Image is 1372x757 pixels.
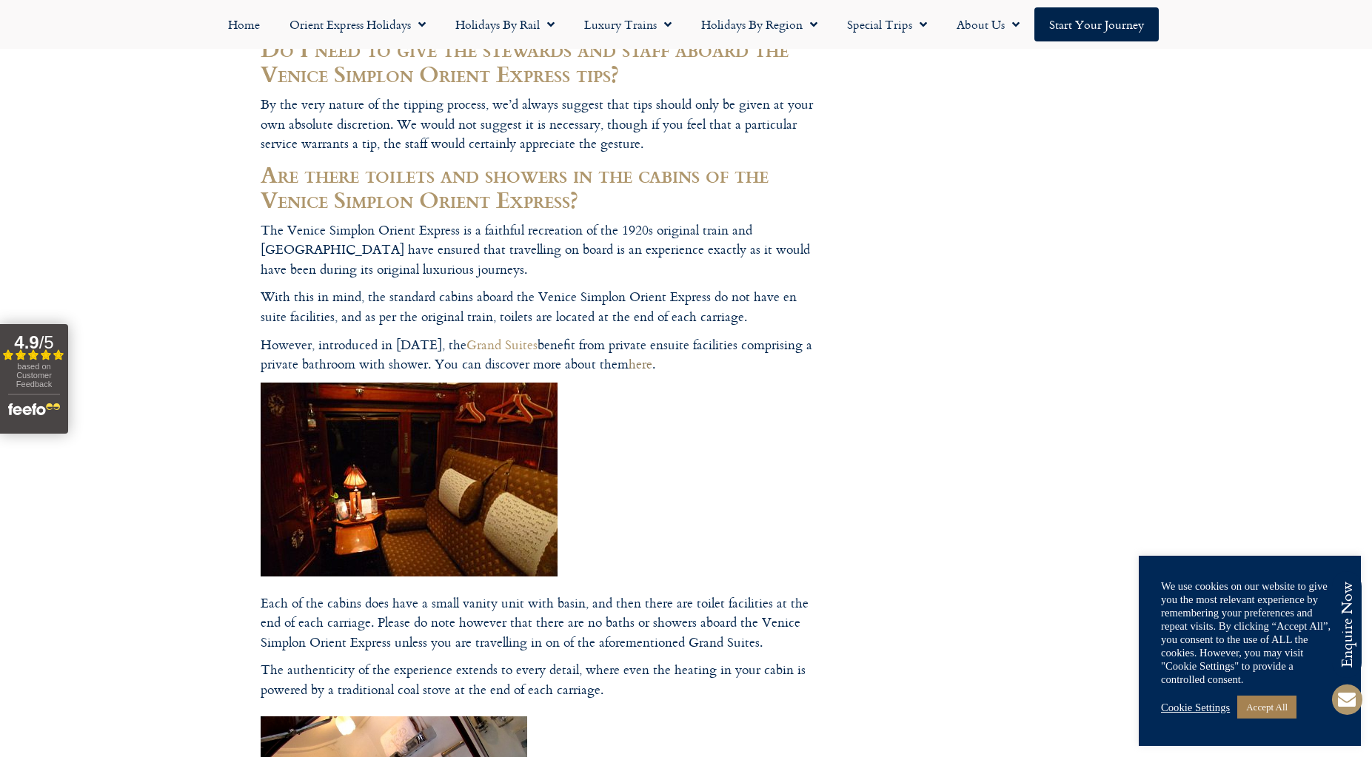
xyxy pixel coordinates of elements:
p: However, introduced in [DATE], the benefit from private ensuite facilities comprising a private b... [261,335,816,374]
a: Start your Journey [1034,7,1159,41]
p: The authenticity of the experience extends to every detail, where even the heating in your cabin ... [261,660,816,699]
p: With this in mind, the standard cabins aboard the Venice Simplon Orient Express do not have en su... [261,287,816,326]
strong: Are there toilets and showers in the cabins of the Venice Simplon Orient Express? [261,158,769,215]
p: The Venice Simplon Orient Express is a faithful recreation of the 1920s original train and [GEOGR... [261,221,816,279]
a: Accept All [1237,696,1296,719]
a: Special Trips [832,7,942,41]
div: We use cookies on our website to give you the most relevant experience by remembering your prefer... [1161,579,1339,686]
a: Holidays by Region [686,7,832,41]
img: Venice Simplon Orient Express Cabin [261,383,558,576]
a: Holidays by Rail [441,7,569,41]
a: Luxury Trains [569,7,686,41]
a: Orient Express Holidays [275,7,441,41]
strong: Do I need to give the stewards and staff aboard the Venice Simplon Orient Express tips? [261,32,789,90]
a: Grand Suites [466,334,538,354]
nav: Menu [7,7,1365,41]
a: here [629,354,652,374]
p: Each of the cabins does have a small vanity unit with basin, and then there are toilet facilities... [261,593,816,652]
a: Home [213,7,275,41]
p: By the very nature of the tipping process, we’d always suggest that tips should only be given at ... [261,95,816,153]
a: Cookie Settings [1161,701,1230,714]
a: About Us [942,7,1034,41]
